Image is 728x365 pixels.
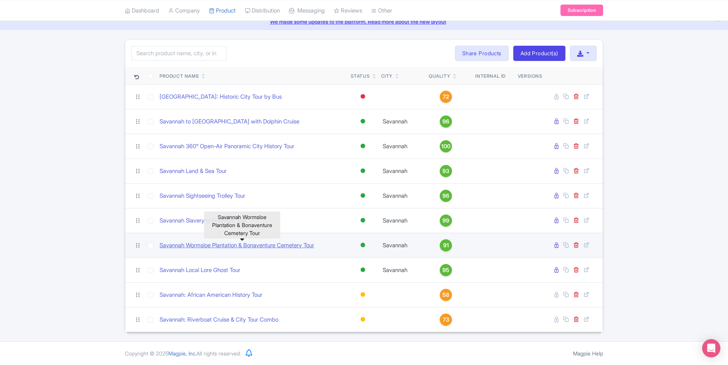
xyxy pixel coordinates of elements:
div: Active [359,240,367,251]
div: Domain: [DOMAIN_NAME] [20,20,84,26]
td: Savannah [378,158,426,183]
input: Search product name, city, or interal id [131,46,227,61]
div: Building [359,289,367,300]
img: tab_keywords_by_traffic_grey.svg [76,44,82,50]
div: Keywords by Traffic [84,45,128,50]
td: Savannah [378,208,426,233]
a: 99 [429,215,463,227]
img: tab_domain_overview_orange.svg [21,44,27,50]
div: Status [351,73,370,80]
img: website_grey.svg [12,20,18,26]
td: Savannah [378,233,426,258]
span: 100 [441,142,450,150]
div: Quality [429,73,450,80]
div: Copyright © 2025 All rights reserved. [120,349,246,357]
th: Versions [515,67,546,85]
span: 93 [442,167,449,175]
span: 58 [442,291,449,299]
td: Savannah [378,109,426,134]
a: 73 [429,314,463,326]
a: Savannah: African American History Tour [160,291,262,299]
span: 96 [442,117,449,126]
a: Share Products [455,46,509,61]
td: Savannah [378,258,426,282]
a: Savannah to [GEOGRAPHIC_DATA] with Dolphin Cruise [160,117,299,126]
a: [GEOGRAPHIC_DATA]: Historic City Tour by Bus [160,93,282,101]
td: Savannah [378,183,426,208]
div: Active [359,141,367,152]
div: Inactive [359,91,367,102]
a: Savannah Slavery to Freedom Tour [160,216,247,225]
a: 95 [429,264,463,276]
div: City [381,73,393,80]
a: 72 [429,91,463,103]
a: Savannah Land & Sea Tour [160,167,227,176]
span: 95 [442,266,449,274]
a: Subscription [560,5,603,16]
div: Active [359,264,367,275]
a: Magpie Help [573,350,603,357]
a: 93 [429,165,463,177]
div: Active [359,215,367,226]
a: Savannah 360° Open-Air Panoramic City History Tour [160,142,294,151]
img: logo_orange.svg [12,12,18,18]
div: Active [359,190,367,201]
div: Open Intercom Messenger [702,339,720,357]
span: 99 [442,216,449,225]
a: Savannah Local Lore Ghost Tour [160,266,240,275]
span: 72 [443,93,449,101]
div: Building [359,314,367,325]
a: Savannah Sightseeing Trolley Tour [160,192,245,200]
div: Domain Overview [29,45,68,50]
a: 100 [429,140,463,152]
span: 73 [443,315,449,324]
a: 58 [429,289,463,301]
a: 96 [429,115,463,128]
a: We made some updates to the platform. Read more about the new layout [5,18,723,26]
td: Savannah [378,134,426,158]
span: 91 [443,241,449,250]
div: Product Name [160,73,199,80]
a: 96 [429,190,463,202]
div: Active [359,165,367,176]
a: Add Product(s) [513,46,565,61]
a: Savannah Wormsloe Plantation & Bonaventure Cemetery Tour [160,241,314,250]
div: Savannah Wormsloe Plantation & Bonaventure Cemetery Tour [204,211,280,239]
span: Magpie, Inc. [168,350,196,357]
a: Savannah: Riverboat Cruise & City Tour Combo [160,315,278,324]
span: 96 [442,192,449,200]
div: Active [359,116,367,127]
div: v 4.0.25 [21,12,37,18]
a: 91 [429,239,463,251]
th: Internal ID [466,67,515,85]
